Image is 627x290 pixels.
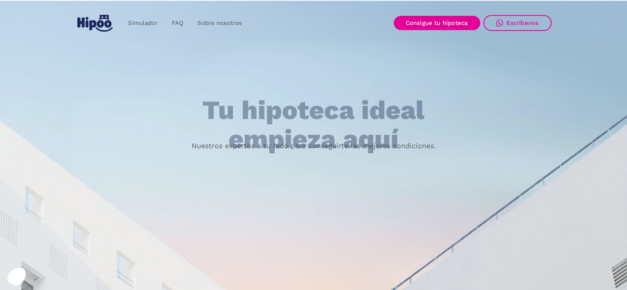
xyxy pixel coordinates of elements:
[506,19,539,27] div: Escríbenos
[76,11,115,35] a: home
[163,96,464,154] h1: Tu hipoteca ideal empieza aquí
[121,15,165,31] a: Simulador
[483,15,552,31] a: Escríbenos
[165,15,190,31] a: FAQ
[190,15,249,31] a: Sobre nosotros
[394,16,480,30] a: Consigue tu hipoteca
